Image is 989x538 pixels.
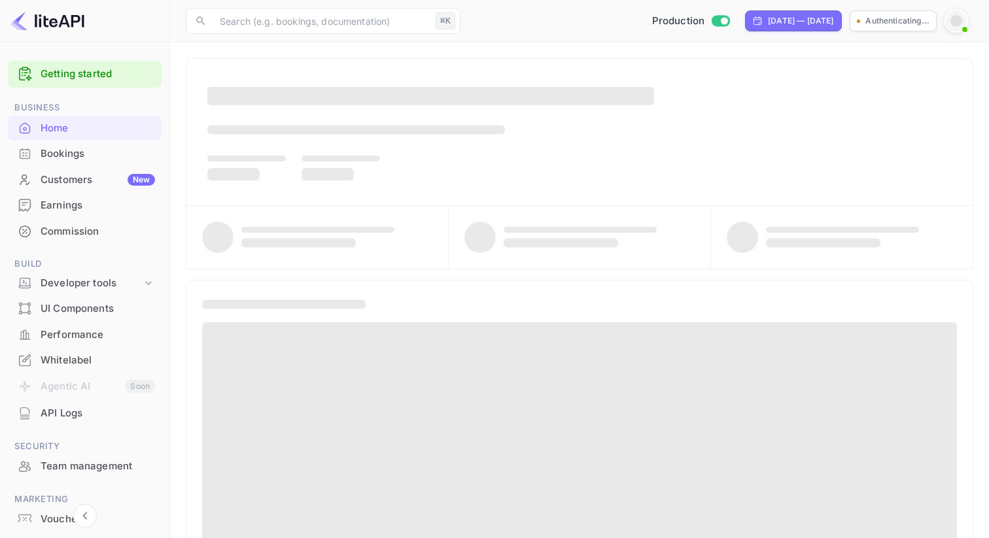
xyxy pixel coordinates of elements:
[8,101,162,115] span: Business
[41,198,155,213] div: Earnings
[745,10,842,31] div: Click to change the date range period
[8,439,162,454] span: Security
[647,14,735,29] div: Switch to Sandbox mode
[41,224,155,239] div: Commission
[8,401,162,426] div: API Logs
[8,219,162,243] a: Commission
[8,507,162,531] a: Vouchers
[8,296,162,320] a: UI Components
[8,348,162,372] a: Whitelabel
[8,296,162,322] div: UI Components
[8,454,162,478] a: Team management
[8,141,162,167] div: Bookings
[8,322,162,346] a: Performance
[41,328,155,343] div: Performance
[8,193,162,218] div: Earnings
[41,67,155,82] a: Getting started
[8,492,162,507] span: Marketing
[41,146,155,161] div: Bookings
[436,12,455,29] div: ⌘K
[41,173,155,188] div: Customers
[865,15,929,27] p: Authenticating...
[8,167,162,192] a: CustomersNew
[73,504,97,528] button: Collapse navigation
[8,454,162,479] div: Team management
[212,8,430,34] input: Search (e.g. bookings, documentation)
[8,507,162,532] div: Vouchers
[41,276,142,291] div: Developer tools
[41,459,155,474] div: Team management
[8,401,162,425] a: API Logs
[8,116,162,141] div: Home
[652,14,705,29] span: Production
[768,15,833,27] div: [DATE] — [DATE]
[8,193,162,217] a: Earnings
[41,121,155,136] div: Home
[8,322,162,348] div: Performance
[10,10,84,31] img: LiteAPI logo
[8,141,162,165] a: Bookings
[8,61,162,88] div: Getting started
[128,174,155,186] div: New
[8,272,162,295] div: Developer tools
[8,348,162,373] div: Whitelabel
[8,116,162,140] a: Home
[8,219,162,244] div: Commission
[41,353,155,368] div: Whitelabel
[41,301,155,316] div: UI Components
[41,512,155,527] div: Vouchers
[41,406,155,421] div: API Logs
[8,167,162,193] div: CustomersNew
[8,257,162,271] span: Build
